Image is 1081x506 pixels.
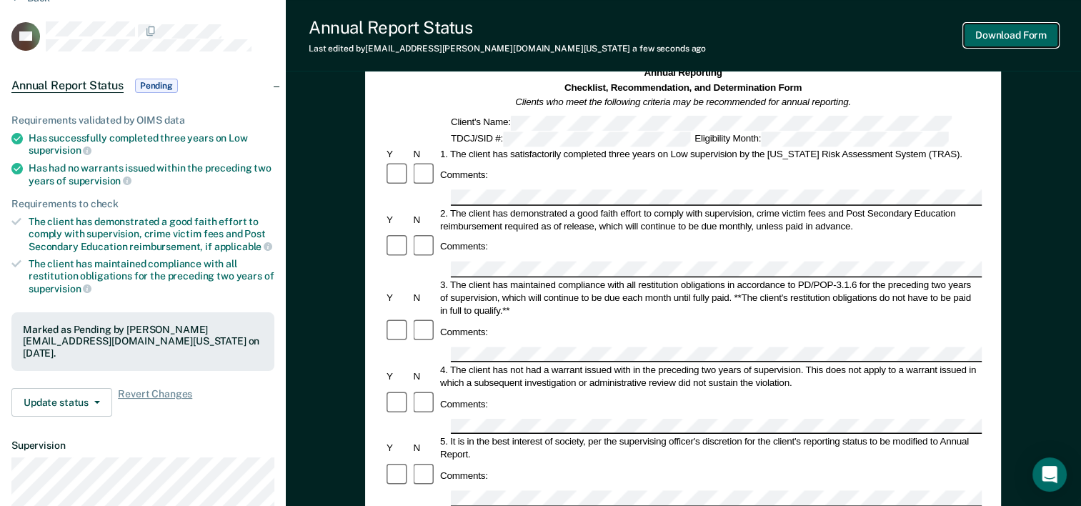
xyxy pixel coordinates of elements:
[11,114,274,126] div: Requirements validated by OIMS data
[692,132,950,147] div: Eligibility Month:
[412,213,438,226] div: N
[438,147,982,160] div: 1. The client has satisfactorily completed three years on Low supervision by the [US_STATE] Risk ...
[23,324,263,359] div: Marked as Pending by [PERSON_NAME][EMAIL_ADDRESS][DOMAIN_NAME][US_STATE] on [DATE].
[438,207,982,232] div: 2. The client has demonstrated a good faith effort to comply with supervision, crime victim fees ...
[69,175,131,187] span: supervision
[29,216,274,252] div: The client has demonstrated a good faith effort to comply with supervision, crime victim fees and...
[118,388,192,417] span: Revert Changes
[384,442,411,455] div: Y
[29,283,91,294] span: supervision
[384,147,411,160] div: Y
[11,198,274,210] div: Requirements to check
[412,442,438,455] div: N
[412,369,438,382] div: N
[309,17,706,38] div: Annual Report Status
[11,79,124,93] span: Annual Report Status
[438,169,490,182] div: Comments:
[11,440,274,452] dt: Supervision
[449,115,954,130] div: Client's Name:
[516,96,852,107] em: Clients who meet the following criteria may be recommended for annual reporting.
[29,258,274,294] div: The client has maintained compliance with all restitution obligations for the preceding two years of
[438,279,982,317] div: 3. The client has maintained compliance with all restitution obligations in accordance to PD/POP-...
[309,44,706,54] div: Last edited by [EMAIL_ADDRESS][PERSON_NAME][DOMAIN_NAME][US_STATE]
[1032,457,1067,492] div: Open Intercom Messenger
[135,79,178,93] span: Pending
[438,363,982,389] div: 4. The client has not had a warrant issued with in the preceding two years of supervision. This d...
[438,397,490,410] div: Comments:
[384,213,411,226] div: Y
[29,144,91,156] span: supervision
[964,24,1058,47] button: Download Form
[632,44,706,54] span: a few seconds ago
[412,147,438,160] div: N
[11,388,112,417] button: Update status
[438,241,490,254] div: Comments:
[384,292,411,304] div: Y
[412,292,438,304] div: N
[438,325,490,338] div: Comments:
[438,470,490,482] div: Comments:
[384,369,411,382] div: Y
[438,435,982,461] div: 5. It is in the best interest of society, per the supervising officer's discretion for the client...
[29,162,274,187] div: Has had no warrants issued within the preceding two years of
[449,132,692,147] div: TDCJ/SID #:
[644,68,722,79] strong: Annual Reporting
[564,82,802,93] strong: Checklist, Recommendation, and Determination Form
[29,132,274,157] div: Has successfully completed three years on Low
[214,241,272,252] span: applicable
